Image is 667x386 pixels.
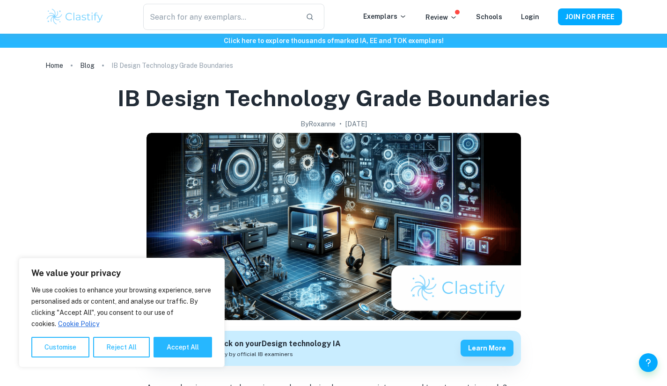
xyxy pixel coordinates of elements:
button: Customise [31,337,89,357]
h6: Click here to explore thousands of marked IA, EE and TOK exemplars ! [2,36,665,46]
a: Home [45,59,63,72]
span: Marked only by official IB examiners [194,350,293,358]
p: We use cookies to enhance your browsing experience, serve personalised ads or content, and analys... [31,284,212,329]
img: IB Design Technology Grade Boundaries cover image [147,133,521,320]
button: Reject All [93,337,150,357]
p: Review [425,12,457,22]
a: Blog [80,59,95,72]
h6: Get feedback on your Design technology IA [182,338,341,350]
button: Help and Feedback [639,353,658,372]
div: We value your privacy [19,258,225,367]
a: Login [521,13,539,21]
button: Accept All [154,337,212,357]
a: Schools [476,13,502,21]
p: IB Design Technology Grade Boundaries [111,60,233,71]
p: Exemplars [363,11,407,22]
button: Learn more [461,340,513,357]
h2: [DATE] [345,119,367,129]
p: We value your privacy [31,268,212,279]
button: JOIN FOR FREE [558,8,622,25]
p: • [339,119,342,129]
a: Get feedback on yourDesign technology IAMarked only by official IB examinersLearn more [147,331,521,366]
input: Search for any exemplars... [143,4,298,30]
a: Cookie Policy [58,320,100,328]
h1: IB Design Technology Grade Boundaries [117,83,550,113]
h2: By Roxanne [301,119,336,129]
img: Clastify logo [45,7,105,26]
